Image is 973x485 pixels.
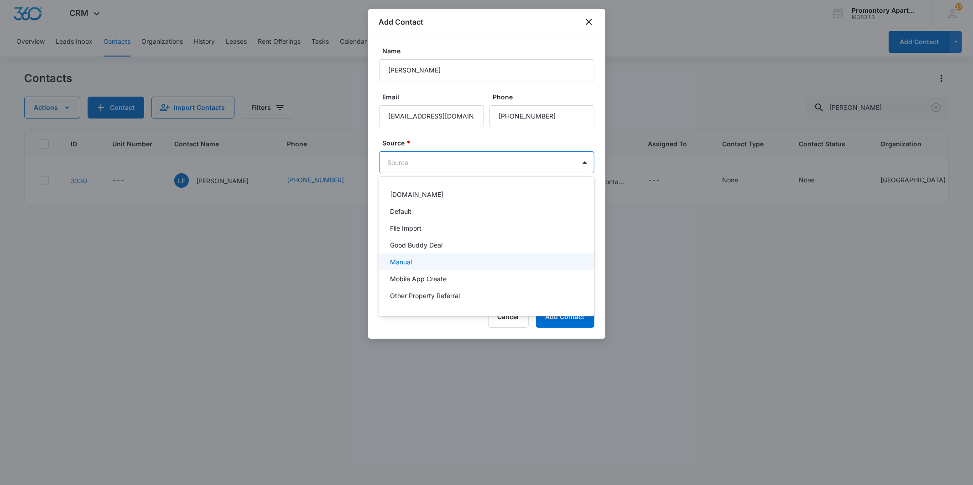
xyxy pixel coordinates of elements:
p: Mobile App Create [390,274,447,284]
p: Manual [390,257,412,267]
p: [DOMAIN_NAME] [390,190,443,199]
p: File Import [390,223,421,233]
p: Default [390,206,411,216]
p: Good Buddy Deal [390,240,442,250]
p: Social Media [390,308,428,317]
p: Other Property Referral [390,291,460,300]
